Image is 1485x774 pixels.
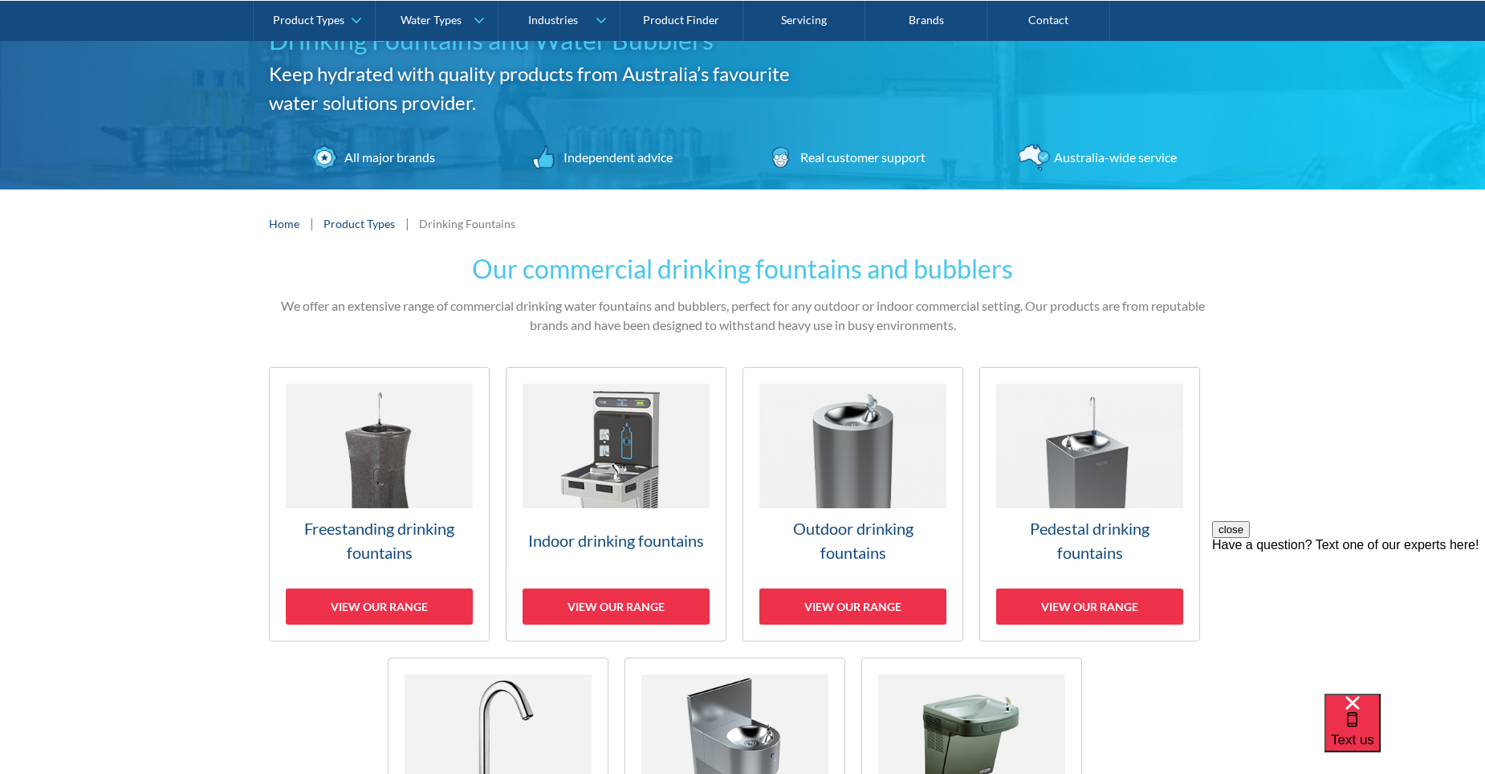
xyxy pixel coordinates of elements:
[269,250,1216,288] h2: Our commercial drinking fountains and bubblers
[273,13,344,26] div: Product Types
[1324,694,1485,774] iframe: podium webchat widget bubble
[559,148,673,167] div: Independent advice
[759,589,946,625] div: View our range
[506,367,726,642] a: Indoor drinking fountainsView our range
[528,13,578,26] div: Industries
[996,589,1183,625] div: View our range
[269,367,490,642] a: Freestanding drinking fountainsView our range
[269,59,815,117] h2: Keep hydrated with quality products from Australia’s favourite water solutions provider.
[523,528,710,552] h3: Indoor drinking fountains
[340,148,435,167] div: All major brands
[759,516,946,564] h3: Outdoor drinking fountains
[996,516,1183,564] h3: Pedestal drinking fountains
[269,296,1216,335] p: We offer an extensive range of commercial drinking water fountains and bubblers, perfect for any ...
[1050,148,1177,167] div: Australia-wide service
[742,367,963,642] a: Outdoor drinking fountainsView our range
[269,215,299,232] a: Home
[419,215,515,232] div: Drinking Fountains
[323,215,395,232] a: Product Types
[307,214,315,233] div: |
[523,589,710,625] div: View our range
[403,214,411,233] div: |
[286,516,473,564] h3: Freestanding drinking fountains
[286,589,473,625] div: View our range
[979,367,1200,642] a: Pedestal drinking fountainsView our range
[1212,521,1485,714] iframe: podium webchat widget prompt
[796,148,926,167] div: Real customer support
[401,13,462,26] div: Water Types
